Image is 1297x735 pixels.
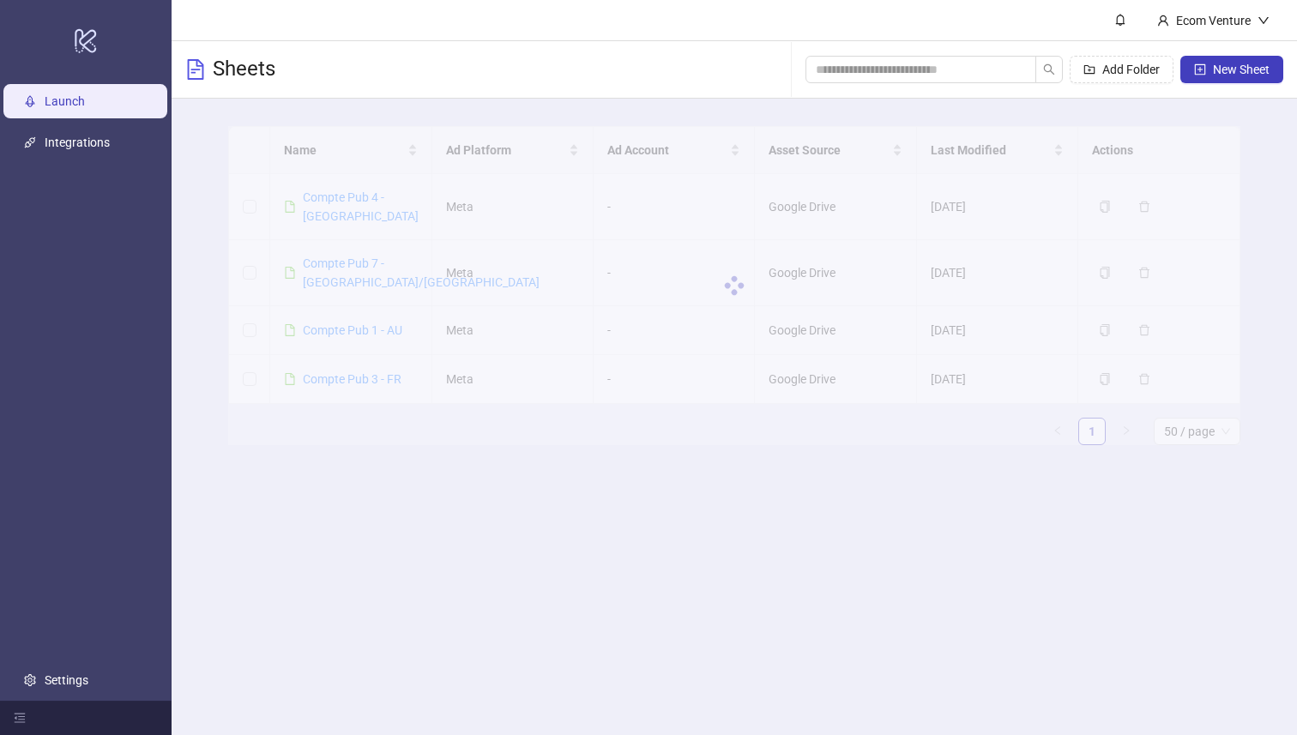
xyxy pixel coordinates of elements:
[213,56,275,83] h3: Sheets
[1114,14,1126,26] span: bell
[1258,15,1270,27] span: down
[1157,15,1169,27] span: user
[45,136,110,150] a: Integrations
[14,712,26,724] span: menu-fold
[1169,11,1258,30] div: Ecom Venture
[1194,63,1206,75] span: plus-square
[1180,56,1283,83] button: New Sheet
[1213,63,1270,76] span: New Sheet
[1043,63,1055,75] span: search
[1083,63,1095,75] span: folder-add
[1070,56,1173,83] button: Add Folder
[45,95,85,109] a: Launch
[1102,63,1160,76] span: Add Folder
[45,673,88,687] a: Settings
[185,59,206,80] span: file-text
